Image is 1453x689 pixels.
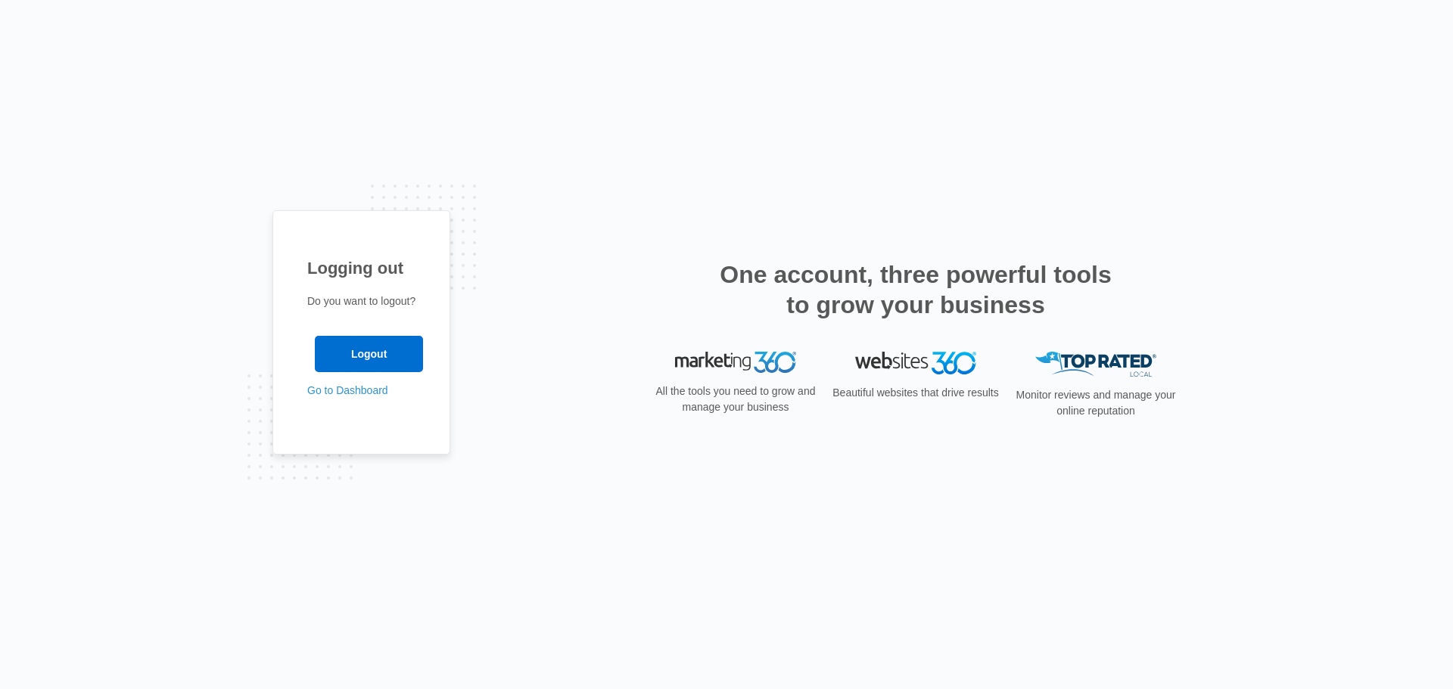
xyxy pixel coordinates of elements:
h1: Logging out [307,256,415,281]
a: Go to Dashboard [307,384,388,396]
p: Do you want to logout? [307,293,415,309]
img: Marketing 360 [675,352,796,373]
input: Logout [315,336,423,372]
p: Beautiful websites that drive results [831,385,1000,401]
img: Top Rated Local [1035,352,1156,377]
img: Websites 360 [855,352,976,374]
p: All the tools you need to grow and manage your business [651,383,820,415]
p: Monitor reviews and manage your online reputation [1011,387,1181,419]
h2: One account, three powerful tools to grow your business [715,259,1116,320]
